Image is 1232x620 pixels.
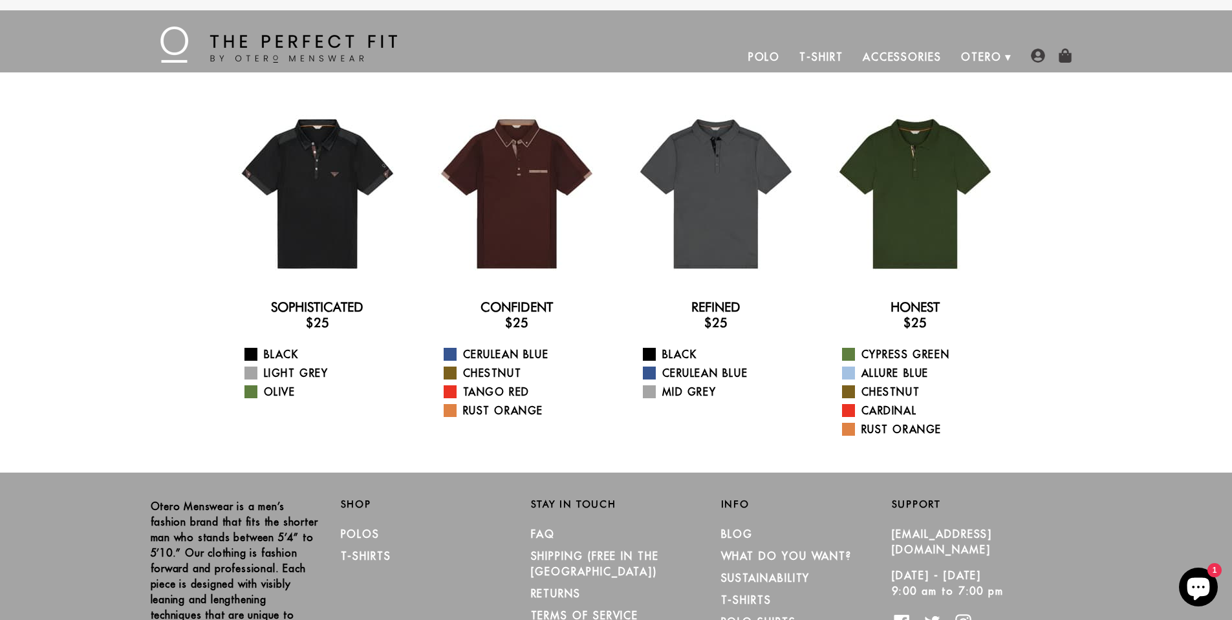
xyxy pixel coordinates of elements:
a: Mid Grey [643,384,805,400]
a: Sophisticated [271,299,363,315]
a: Black [244,347,407,362]
a: SHIPPING (Free in the [GEOGRAPHIC_DATA]) [531,550,659,578]
a: Chestnut [842,384,1004,400]
a: Polos [341,528,380,540]
h3: $25 [826,315,1004,330]
a: Sustainability [721,572,810,584]
h2: Shop [341,498,512,510]
a: Black [643,347,805,362]
img: shopping-bag-icon.png [1058,48,1072,63]
a: What Do You Want? [721,550,852,562]
img: user-account-icon.png [1031,48,1045,63]
h2: Support [892,498,1082,510]
a: T-Shirts [721,593,772,606]
a: [EMAIL_ADDRESS][DOMAIN_NAME] [892,528,993,556]
inbox-online-store-chat: Shopify online store chat [1175,568,1222,610]
a: Tango Red [444,384,606,400]
a: Blog [721,528,753,540]
a: T-Shirts [341,550,391,562]
a: Otero [951,41,1011,72]
a: Allure Blue [842,365,1004,381]
h2: Stay in Touch [531,498,702,510]
h2: Info [721,498,892,510]
a: Honest [891,299,940,315]
h3: $25 [627,315,805,330]
a: Light Grey [244,365,407,381]
img: The Perfect Fit - by Otero Menswear - Logo [160,27,397,63]
h3: $25 [427,315,606,330]
a: Cerulean Blue [643,365,805,381]
a: Cardinal [842,403,1004,418]
h3: $25 [228,315,407,330]
a: Chestnut [444,365,606,381]
a: RETURNS [531,587,581,600]
a: Cerulean Blue [444,347,606,362]
a: Accessories [853,41,951,72]
a: FAQ [531,528,556,540]
a: Rust Orange [444,403,606,418]
a: Polo [739,41,790,72]
p: [DATE] - [DATE] 9:00 am to 7:00 pm [892,568,1063,599]
a: Olive [244,384,407,400]
a: T-Shirt [790,41,852,72]
a: Cypress Green [842,347,1004,362]
a: Confident [481,299,553,315]
a: Rust Orange [842,422,1004,437]
a: Refined [691,299,740,315]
